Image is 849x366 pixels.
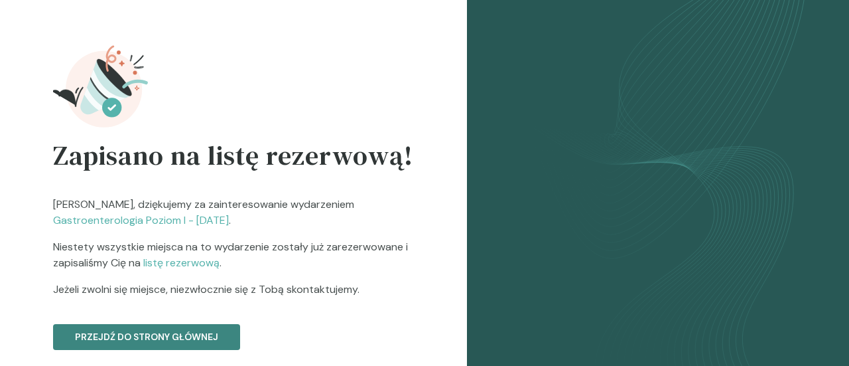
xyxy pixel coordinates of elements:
button: Przejdź do strony głównej [53,324,240,350]
img: registration_success.svg [53,38,151,136]
span: Niestety wszystkie miejsca na to wydarzenie zostały już zarezerwowane i zapisaliśmy Cię na . [53,239,414,282]
span: listę rezerwową [143,256,220,270]
span: Gastroenterologia Poziom I - [DATE] [53,213,229,227]
a: Przejdź do strony głównej [53,308,414,350]
p: [PERSON_NAME] , dziękujemy za zainteresowanie wydarzeniem . [53,197,414,308]
h3: Zapisano na listę rezerwową! [53,136,414,186]
p: Przejdź do strony głównej [75,330,218,344]
span: Jeżeli zwolni się miejsce, niezwłocznie się z Tobą skontaktujemy. [53,282,414,298]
